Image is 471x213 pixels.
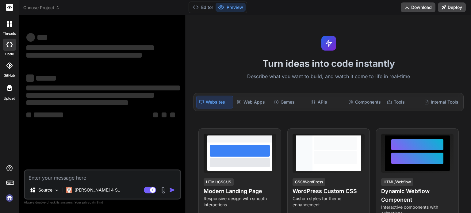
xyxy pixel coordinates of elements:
button: Download [401,2,435,12]
img: icon [169,187,175,193]
label: code [5,51,14,57]
div: HTML/Webflow [381,178,413,186]
h4: Modern Landing Page [204,187,276,196]
p: Responsive design with smooth interactions [204,196,276,208]
span: ‌ [26,86,180,90]
div: Tools [385,96,420,108]
div: Components [346,96,383,108]
div: HTML/CSS/JS [204,178,234,186]
h4: Dynamic Webflow Component [381,187,454,204]
label: Upload [4,96,15,101]
span: ‌ [34,112,63,117]
img: Claude 4 Sonnet [66,187,72,193]
h4: WordPress Custom CSS [293,187,365,196]
h1: Turn ideas into code instantly [190,58,467,69]
img: signin [4,193,15,203]
p: Source [38,187,52,193]
div: Internal Tools [422,96,461,108]
button: Deploy [438,2,466,12]
img: attachment [160,187,167,194]
span: ‌ [26,74,34,82]
span: ‌ [162,112,167,117]
span: privacy [82,200,93,204]
button: Preview [216,3,246,12]
span: ‌ [153,112,158,117]
img: Pick Models [54,188,59,193]
div: Websites [196,96,233,108]
span: ‌ [26,100,128,105]
div: APIs [308,96,344,108]
span: ‌ [170,112,175,117]
span: ‌ [26,33,35,42]
label: GitHub [4,73,15,78]
label: threads [3,31,16,36]
span: ‌ [37,35,47,40]
p: Describe what you want to build, and watch it come to life in real-time [190,73,467,81]
div: Games [271,96,307,108]
span: Choose Project [23,5,60,11]
span: ‌ [26,93,154,98]
p: Always double-check its answers. Your in Bind [24,200,181,205]
div: CSS/WordPress [293,178,325,186]
span: ‌ [26,112,31,117]
span: ‌ [26,45,154,50]
span: ‌ [36,76,56,81]
button: Editor [190,3,216,12]
div: Web Apps [234,96,270,108]
span: ‌ [26,53,142,58]
p: Custom styles for theme enhancement [293,196,365,208]
p: [PERSON_NAME] 4 S.. [75,187,120,193]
